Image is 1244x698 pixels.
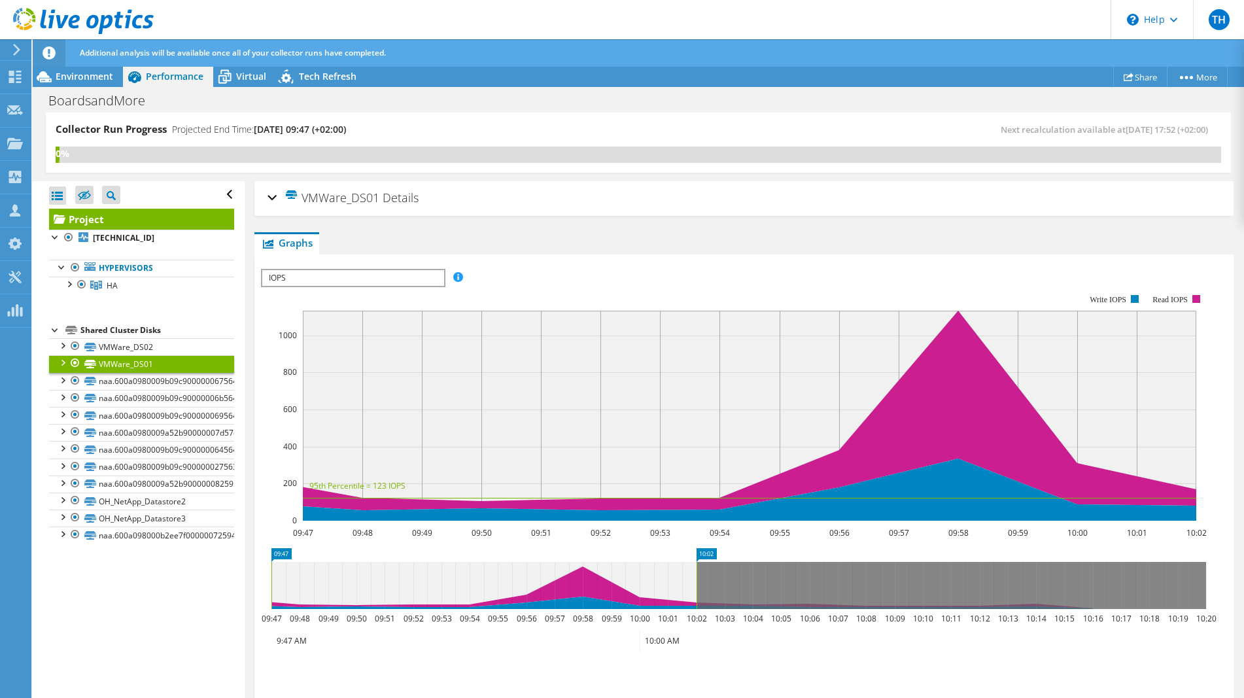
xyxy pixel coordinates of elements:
[630,613,650,624] text: 10:00
[56,147,60,161] div: 0%
[261,236,313,249] span: Graphs
[545,613,565,624] text: 09:57
[107,280,118,291] span: HA
[658,613,678,624] text: 10:01
[49,338,234,355] a: VMWare_DS02
[353,527,373,538] text: 09:48
[1139,613,1160,624] text: 10:18
[650,527,670,538] text: 09:53
[412,527,432,538] text: 09:49
[889,527,909,538] text: 09:57
[710,527,730,538] text: 09:54
[80,47,386,58] span: Additional analysis will be available once all of your collector runs have completed.
[715,613,735,624] text: 10:03
[432,613,452,624] text: 09:53
[856,613,876,624] text: 10:08
[319,613,339,624] text: 09:49
[254,123,346,135] span: [DATE] 09:47 (+02:00)
[1008,527,1028,538] text: 09:59
[49,441,234,458] a: naa.600a0980009b09c900000064564aa72c
[1126,124,1208,135] span: [DATE] 17:52 (+02:00)
[970,613,990,624] text: 10:12
[49,390,234,407] a: naa.600a0980009b09c90000006b564aafa9
[602,613,622,624] text: 09:59
[1186,527,1207,538] text: 10:02
[283,366,297,377] text: 800
[948,527,969,538] text: 09:58
[1168,613,1188,624] text: 10:19
[885,613,905,624] text: 10:09
[279,330,297,341] text: 1000
[299,70,356,82] span: Tech Refresh
[383,190,419,205] span: Details
[1127,527,1147,538] text: 10:01
[998,613,1018,624] text: 10:13
[770,527,790,538] text: 09:55
[687,613,707,624] text: 10:02
[913,613,933,624] text: 10:10
[283,404,297,415] text: 600
[1083,613,1103,624] text: 10:16
[1167,67,1228,87] a: More
[146,70,203,82] span: Performance
[262,270,443,286] span: IOPS
[800,613,820,624] text: 10:06
[49,407,234,424] a: naa.600a0980009b09c900000069564aaf88
[49,493,234,510] a: OH_NetApp_Datastore2
[49,260,234,277] a: Hypervisors
[488,613,508,624] text: 09:55
[375,613,395,624] text: 09:51
[293,527,313,538] text: 09:47
[262,613,282,624] text: 09:47
[404,613,424,624] text: 09:52
[309,480,406,491] text: 95th Percentile = 123 IOPS
[93,232,154,243] b: [TECHNICAL_ID]
[1127,14,1139,26] svg: \n
[1113,67,1167,87] a: Share
[80,323,234,338] div: Shared Cluster Disks
[56,70,113,82] span: Environment
[49,510,234,527] a: OH_NetApp_Datastore3
[49,459,234,476] a: naa.600a0980009b09c9000000275637d8da
[1090,295,1126,304] text: Write IOPS
[1111,613,1132,624] text: 10:17
[828,613,848,624] text: 10:07
[1152,295,1188,304] text: Read IOPS
[290,613,310,624] text: 09:48
[347,613,367,624] text: 09:50
[285,190,379,205] span: VMWare_DS01
[49,476,234,493] a: naa.600a0980009a52b9000000825951cb34
[1067,527,1088,538] text: 10:00
[49,230,234,247] a: [TECHNICAL_ID]
[49,424,234,441] a: naa.600a0980009a52b90000007d57da06df
[771,613,791,624] text: 10:05
[472,527,492,538] text: 09:50
[1209,9,1230,30] span: TH
[283,441,297,452] text: 400
[460,613,480,624] text: 09:54
[172,122,346,137] h4: Projected End Time:
[43,94,165,108] h1: BoardsandMore
[829,527,850,538] text: 09:56
[1001,124,1215,135] span: Next recalculation available at
[49,527,234,544] a: naa.600a098000b2ee7f00000072594898f2
[49,209,234,230] a: Project
[49,373,234,390] a: naa.600a0980009b09c900000067564aaf68
[941,613,961,624] text: 10:11
[283,478,297,489] text: 200
[743,613,763,624] text: 10:04
[292,515,297,526] text: 0
[591,527,611,538] text: 09:52
[517,613,537,624] text: 09:56
[236,70,266,82] span: Virtual
[1196,613,1217,624] text: 10:20
[49,277,234,294] a: HA
[1054,613,1075,624] text: 10:15
[573,613,593,624] text: 09:58
[49,355,234,372] a: VMWare_DS01
[1026,613,1046,624] text: 10:14
[531,527,551,538] text: 09:51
